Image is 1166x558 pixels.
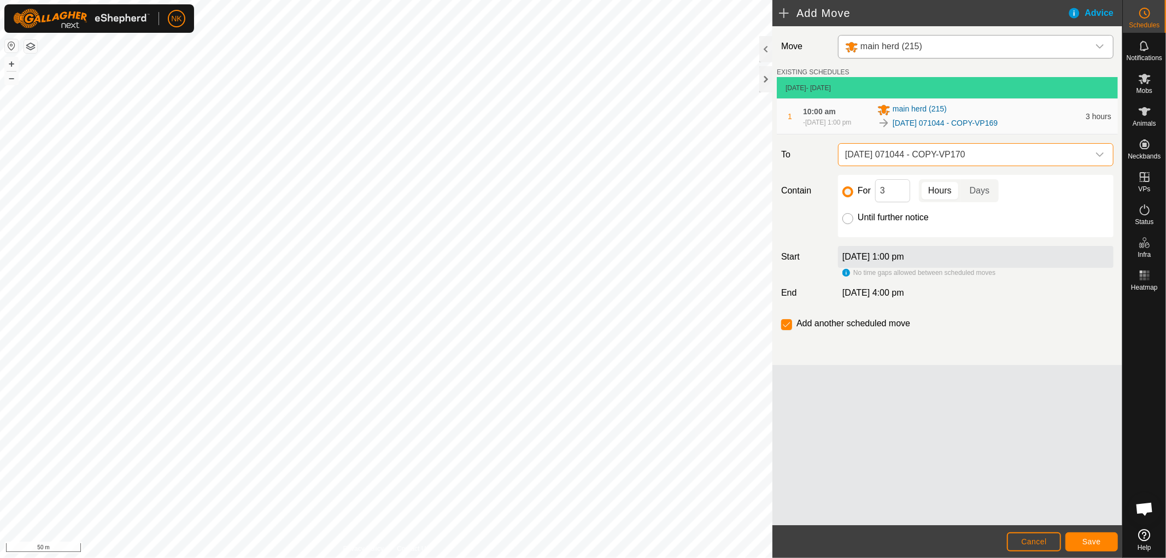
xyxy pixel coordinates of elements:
span: [DATE] [786,84,806,92]
span: main herd (215) [860,42,922,51]
label: Move [777,35,834,58]
span: Schedules [1129,22,1159,28]
span: 3 hours [1086,112,1111,121]
span: VPs [1138,186,1150,192]
span: Notifications [1127,55,1162,61]
label: To [777,143,834,166]
button: + [5,57,18,71]
span: Cancel [1021,537,1047,546]
button: Save [1065,532,1118,551]
span: Infra [1138,251,1151,258]
div: dropdown trigger [1089,144,1111,166]
span: - [DATE] [806,84,831,92]
label: Start [777,250,834,263]
span: [DATE] 1:00 pm [805,119,851,126]
span: main herd [841,36,1089,58]
label: Contain [777,184,834,197]
h2: Add Move [779,7,1067,20]
a: [DATE] 071044 - COPY-VP169 [893,118,998,129]
span: Hours [928,184,952,197]
button: Map Layers [24,40,37,53]
span: Status [1135,219,1153,225]
span: Neckbands [1128,153,1161,160]
button: Cancel [1007,532,1061,551]
div: Open chat [1128,492,1161,525]
a: Privacy Policy [343,544,384,554]
span: Help [1138,544,1151,551]
span: 10:00 am [803,107,836,116]
span: No time gaps allowed between scheduled moves [853,269,995,277]
span: 1 [788,112,792,121]
label: Add another scheduled move [796,319,910,328]
span: Heatmap [1131,284,1158,291]
img: Gallagher Logo [13,9,150,28]
label: EXISTING SCHEDULES [777,67,849,77]
span: 2025-08-13 071044 - COPY-VP170 [841,144,1089,166]
span: Mobs [1136,87,1152,94]
span: Save [1082,537,1101,546]
label: [DATE] 1:00 pm [842,252,904,261]
span: [DATE] 4:00 pm [842,288,904,297]
span: Animals [1133,120,1156,127]
div: dropdown trigger [1089,36,1111,58]
label: Until further notice [858,213,929,222]
div: Advice [1068,7,1122,20]
span: Days [970,184,989,197]
a: Contact Us [397,544,429,554]
label: End [777,286,834,299]
button: Reset Map [5,39,18,52]
button: – [5,72,18,85]
label: For [858,186,871,195]
span: main herd (215) [893,103,947,116]
span: NK [171,13,181,25]
div: - [803,118,851,127]
img: To [877,116,890,130]
a: Help [1123,525,1166,555]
